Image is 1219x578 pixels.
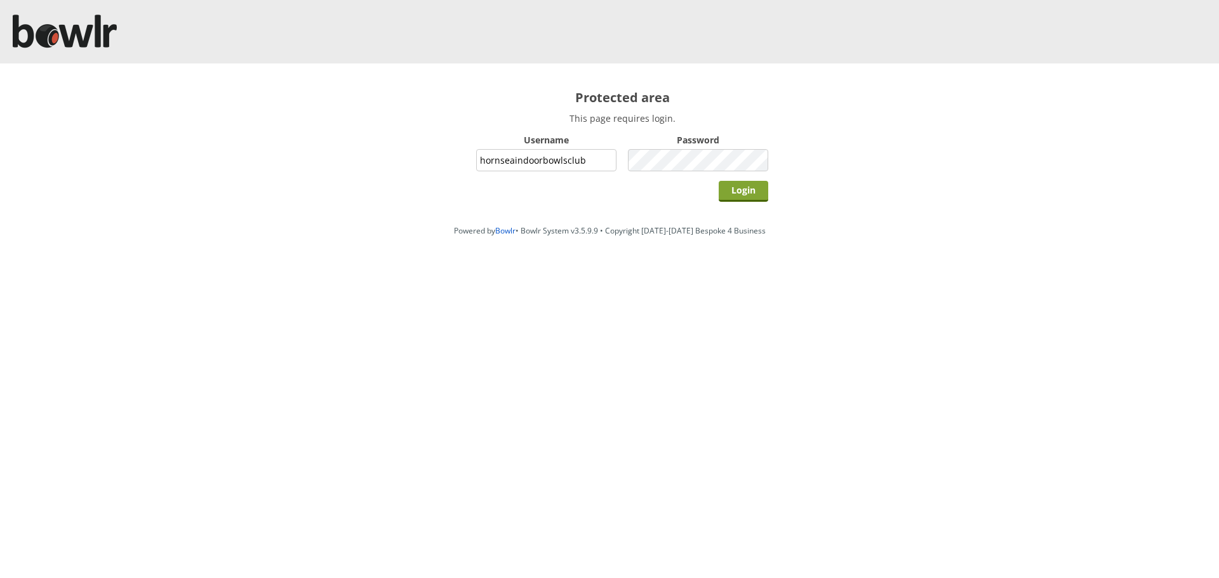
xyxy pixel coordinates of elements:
[628,134,768,146] label: Password
[719,181,768,202] input: Login
[454,225,766,236] span: Powered by • Bowlr System v3.5.9.9 • Copyright [DATE]-[DATE] Bespoke 4 Business
[495,225,516,236] a: Bowlr
[476,134,616,146] label: Username
[476,89,768,106] h2: Protected area
[476,112,768,124] p: This page requires login.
